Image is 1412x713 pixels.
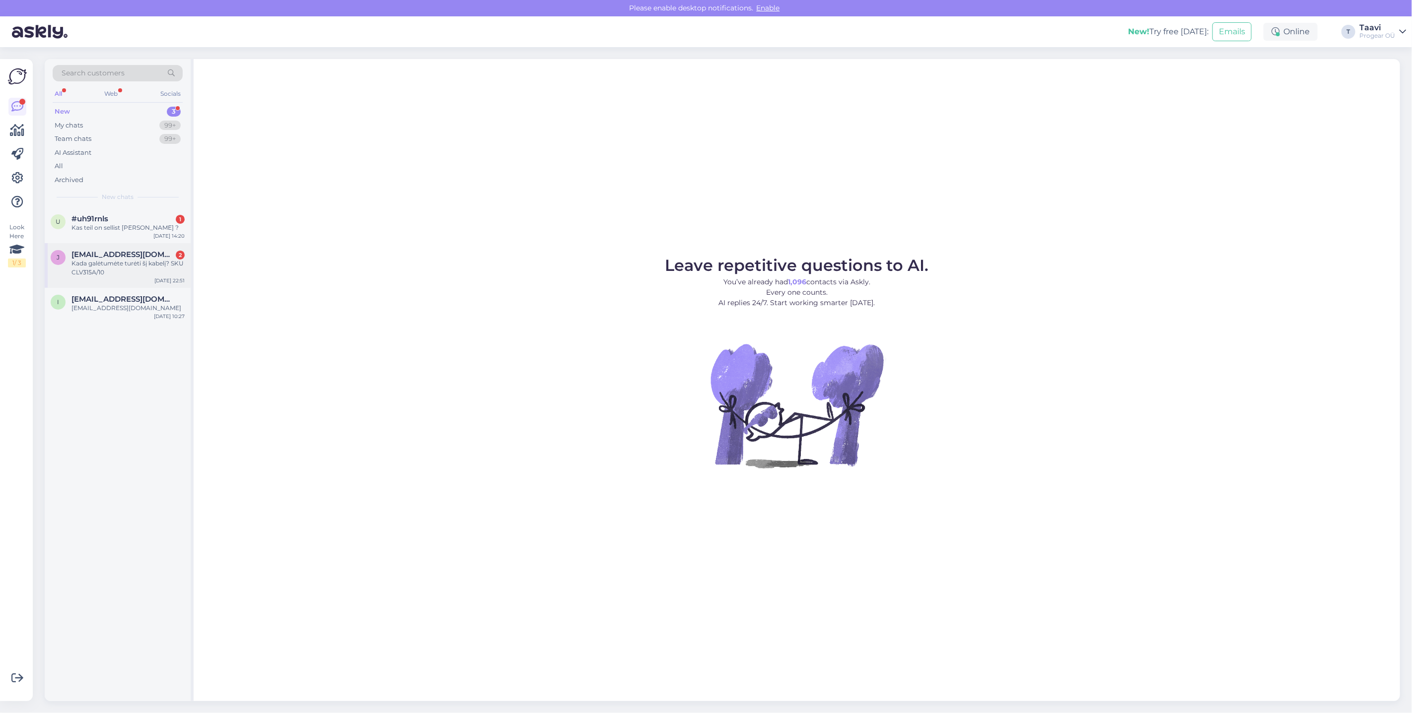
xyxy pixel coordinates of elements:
[665,277,929,308] p: You’ve already had contacts via Askly. Every one counts. AI replies 24/7. Start working smarter [...
[55,148,91,158] div: AI Assistant
[71,304,185,313] div: [EMAIL_ADDRESS][DOMAIN_NAME]
[56,218,61,225] span: u
[754,3,783,12] span: Enable
[62,68,125,78] span: Search customers
[71,214,108,223] span: #uh91rnls
[665,256,929,275] span: Leave repetitive questions to AI.
[176,251,185,259] div: 2
[55,134,91,144] div: Team chats
[159,121,181,130] div: 99+
[55,121,83,130] div: My chats
[159,134,181,144] div: 99+
[57,298,59,306] span: i
[176,215,185,224] div: 1
[1359,32,1395,40] div: Progear OÜ
[153,232,185,240] div: [DATE] 14:20
[55,107,70,117] div: New
[788,277,806,286] b: 1,096
[102,193,134,201] span: New chats
[1128,27,1149,36] b: New!
[103,87,120,100] div: Web
[1341,25,1355,39] div: T
[71,223,185,232] div: Kas teil on sellist [PERSON_NAME] ?
[55,161,63,171] div: All
[1359,24,1406,40] a: TaaviProgear OÜ
[71,250,175,259] span: jramas321@gmail.com
[154,313,185,320] div: [DATE] 10:27
[158,87,183,100] div: Socials
[707,316,886,495] img: No Chat active
[53,87,64,100] div: All
[1359,24,1395,32] div: Taavi
[1264,23,1318,41] div: Online
[8,259,26,267] div: 1 / 3
[71,295,175,304] span: izzuddinapandi@gmail.com
[167,107,181,117] div: 3
[55,175,83,185] div: Archived
[71,259,185,277] div: Kada galėtumėte turėti šį kabelį? SKU CLV315A/10
[8,223,26,267] div: Look Here
[1128,26,1208,38] div: Try free [DATE]:
[57,254,60,261] span: j
[1212,22,1252,41] button: Emails
[8,67,27,86] img: Askly Logo
[154,277,185,284] div: [DATE] 22:51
